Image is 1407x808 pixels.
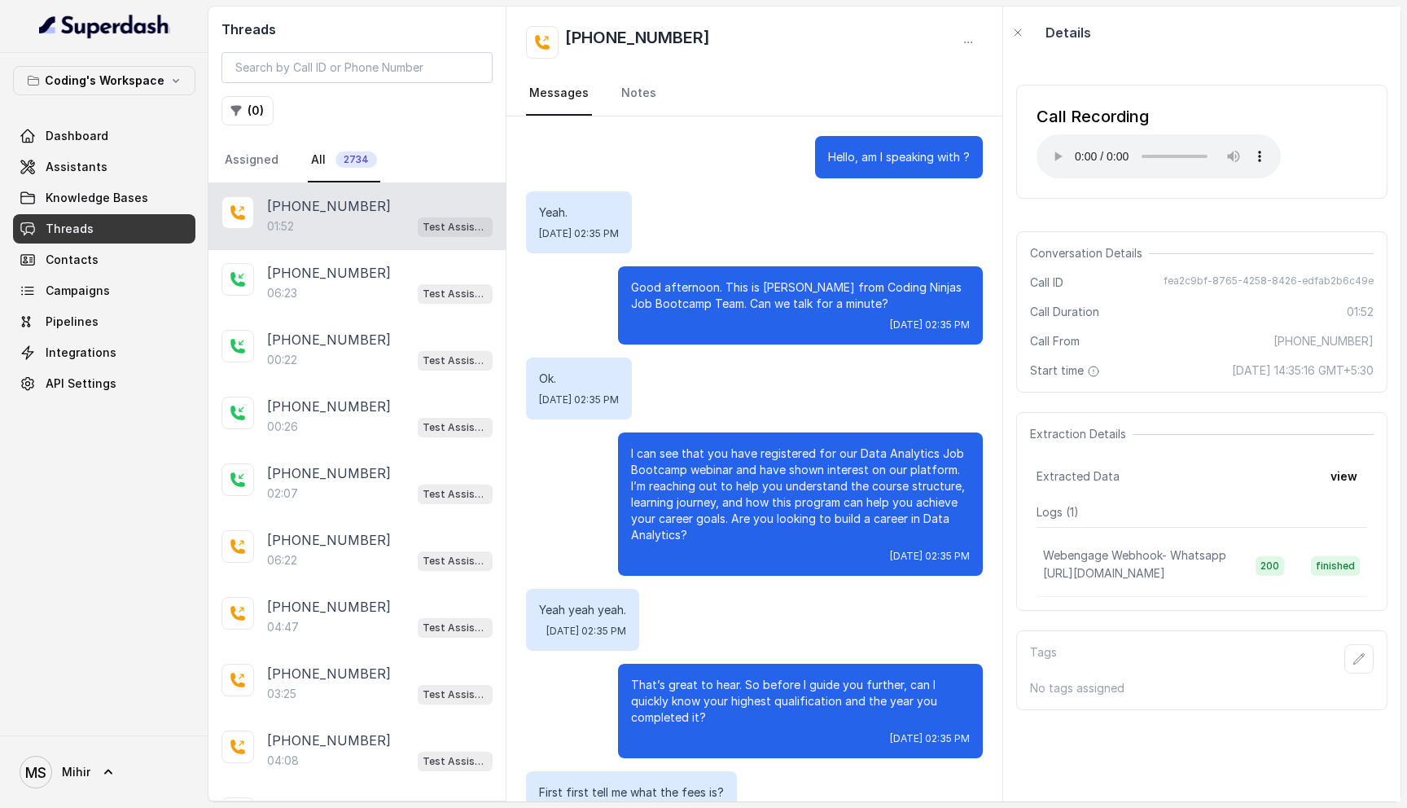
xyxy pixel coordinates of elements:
[267,485,298,502] p: 02:07
[267,218,294,235] p: 01:52
[526,72,592,116] a: Messages
[46,159,107,175] span: Assistants
[539,393,619,406] span: [DATE] 02:35 PM
[1037,504,1367,520] p: Logs ( 1 )
[546,625,626,638] span: [DATE] 02:35 PM
[539,602,626,618] p: Yeah yeah yeah.
[1030,426,1133,442] span: Extraction Details
[267,196,391,216] p: [PHONE_NUMBER]
[539,784,724,801] p: First first tell me what the fees is?
[46,221,94,237] span: Threads
[25,764,46,781] text: MS
[631,677,970,726] p: That’s great to hear. So before I guide you further, can I quickly know your highest qualificatio...
[267,397,391,416] p: [PHONE_NUMBER]
[46,128,108,144] span: Dashboard
[1311,556,1360,576] span: finished
[1030,333,1080,349] span: Call From
[1030,304,1099,320] span: Call Duration
[267,463,391,483] p: [PHONE_NUMBER]
[267,419,298,435] p: 00:26
[13,245,195,274] a: Contacts
[13,276,195,305] a: Campaigns
[267,530,391,550] p: [PHONE_NUMBER]
[1164,274,1374,291] span: fea2c9bf-8765-4258-8426-edfab2b6c49e
[423,553,488,569] p: Test Assistant- 2
[46,314,99,330] span: Pipelines
[267,263,391,283] p: [PHONE_NUMBER]
[267,552,297,569] p: 06:22
[1030,245,1149,261] span: Conversation Details
[618,72,660,116] a: Notes
[423,286,488,302] p: Test Assistant- 2
[1321,462,1367,491] button: view
[539,204,619,221] p: Yeah.
[13,307,195,336] a: Pipelines
[221,52,493,83] input: Search by Call ID or Phone Number
[13,152,195,182] a: Assistants
[1030,274,1063,291] span: Call ID
[45,71,164,90] p: Coding's Workspace
[267,753,299,769] p: 04:08
[267,352,297,368] p: 00:22
[267,285,297,301] p: 06:23
[890,318,970,332] span: [DATE] 02:35 PM
[46,345,116,361] span: Integrations
[335,151,377,168] span: 2734
[13,749,195,795] a: Mihir
[539,227,619,240] span: [DATE] 02:35 PM
[221,138,493,182] nav: Tabs
[267,597,391,617] p: [PHONE_NUMBER]
[13,183,195,213] a: Knowledge Bases
[828,149,970,165] p: Hello, am I speaking with ?
[1037,468,1120,485] span: Extracted Data
[423,620,488,636] p: Test Assistant- 2
[13,121,195,151] a: Dashboard
[1043,547,1226,564] p: Webengage Webhook- Whatsapp
[423,419,488,436] p: Test Assistant- 2
[1030,644,1057,674] p: Tags
[46,190,148,206] span: Knowledge Bases
[423,687,488,703] p: Test Assistant- 2
[221,96,274,125] button: (0)
[565,26,710,59] h2: [PHONE_NUMBER]
[267,664,391,683] p: [PHONE_NUMBER]
[526,72,983,116] nav: Tabs
[267,686,296,702] p: 03:25
[1030,362,1103,379] span: Start time
[631,446,970,543] p: I can see that you have registered for our Data Analytics Job Bootcamp webinar and have shown int...
[423,486,488,503] p: Test Assistant- 2
[62,764,90,780] span: Mihir
[1045,23,1091,42] p: Details
[1037,105,1281,128] div: Call Recording
[46,375,116,392] span: API Settings
[13,369,195,398] a: API Settings
[890,732,970,745] span: [DATE] 02:35 PM
[13,338,195,367] a: Integrations
[39,13,170,39] img: light.svg
[13,214,195,244] a: Threads
[423,753,488,770] p: Test Assistant- 2
[1037,134,1281,178] audio: Your browser does not support the audio element.
[539,371,619,387] p: Ok.
[1273,333,1374,349] span: [PHONE_NUMBER]
[221,20,493,39] h2: Threads
[423,219,488,235] p: Test Assistant-3
[267,731,391,750] p: [PHONE_NUMBER]
[1232,362,1374,379] span: [DATE] 14:35:16 GMT+5:30
[423,353,488,369] p: Test Assistant- 2
[890,550,970,563] span: [DATE] 02:35 PM
[267,619,299,635] p: 04:47
[1347,304,1374,320] span: 01:52
[1030,680,1374,696] p: No tags assigned
[1043,566,1165,580] span: [URL][DOMAIN_NAME]
[631,279,970,312] p: Good afternoon. This is [PERSON_NAME] from Coding Ninjas Job Bootcamp Team. Can we talk for a min...
[221,138,282,182] a: Assigned
[46,252,99,268] span: Contacts
[1256,556,1284,576] span: 200
[46,283,110,299] span: Campaigns
[308,138,380,182] a: All2734
[267,330,391,349] p: [PHONE_NUMBER]
[13,66,195,95] button: Coding's Workspace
